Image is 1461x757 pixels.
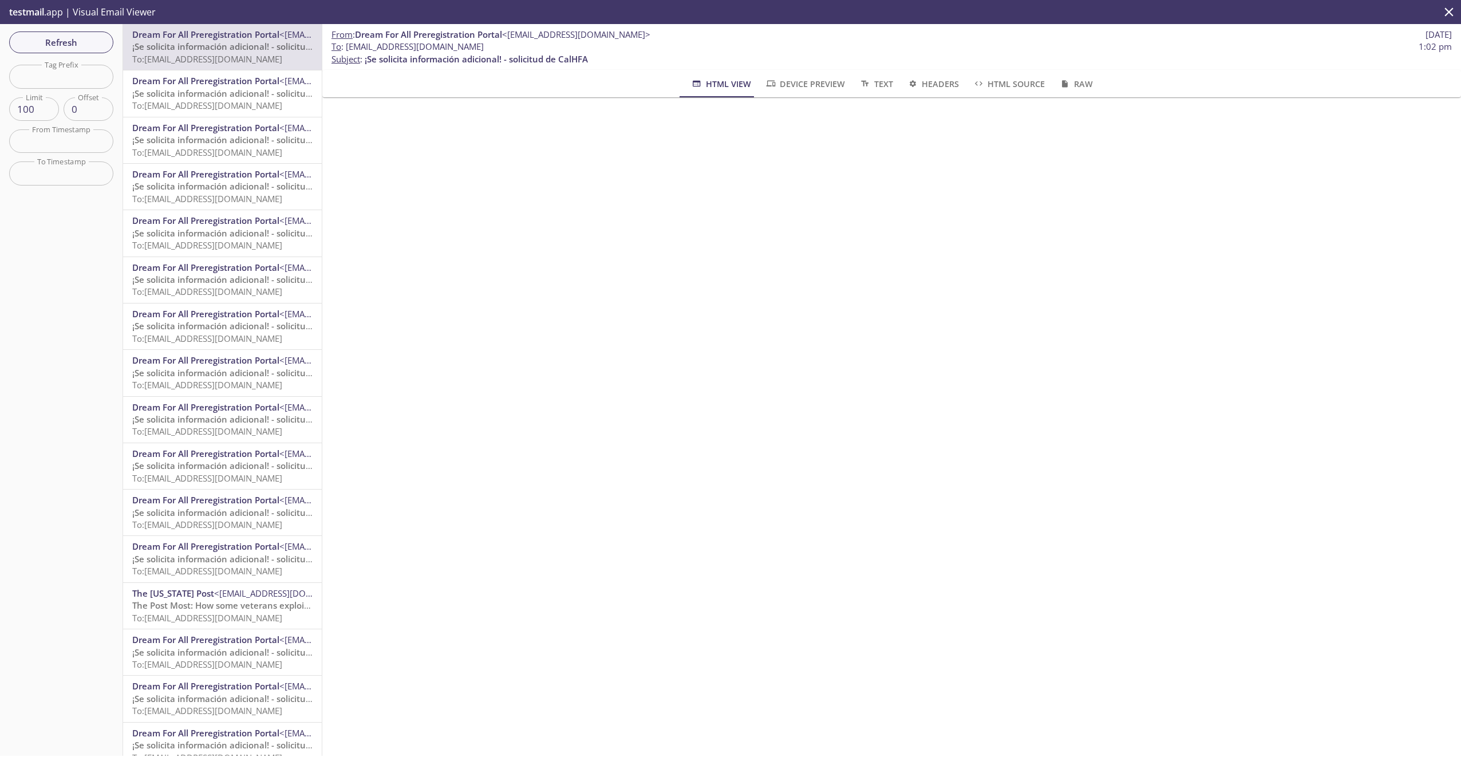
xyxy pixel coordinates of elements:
span: <[EMAIL_ADDRESS][DOMAIN_NAME]> [279,122,428,133]
span: Dream For All Preregistration Portal [132,215,279,226]
span: Dream For All Preregistration Portal [355,29,502,40]
span: To: [EMAIL_ADDRESS][DOMAIN_NAME] [132,286,282,297]
span: <[EMAIL_ADDRESS][DOMAIN_NAME]> [279,448,428,459]
span: Dream For All Preregistration Portal [132,634,279,645]
div: Dream For All Preregistration Portal<[EMAIL_ADDRESS][DOMAIN_NAME]>¡Se solicita información adicio... [123,164,322,210]
div: Dream For All Preregistration Portal<[EMAIL_ADDRESS][DOMAIN_NAME]>¡Se solicita información adicio... [123,350,322,396]
span: ¡Se solicita información adicional! - solicitud de CalHFA [132,646,356,658]
div: Dream For All Preregistration Portal<[EMAIL_ADDRESS][DOMAIN_NAME]>¡Se solicita información adicio... [123,210,322,256]
span: ¡Se solicita información adicional! - solicitud de CalHFA [132,227,356,239]
span: Subject [331,53,360,65]
span: testmail [9,6,44,18]
span: <[EMAIL_ADDRESS][DOMAIN_NAME]> [279,354,428,366]
span: HTML View [690,77,751,91]
span: To: [EMAIL_ADDRESS][DOMAIN_NAME] [132,379,282,391]
span: Dream For All Preregistration Portal [132,29,279,40]
span: Headers [907,77,959,91]
span: <[EMAIL_ADDRESS][DOMAIN_NAME]> [279,262,428,273]
span: <[EMAIL_ADDRESS][DOMAIN_NAME]> [214,588,362,599]
span: To: [EMAIL_ADDRESS][DOMAIN_NAME] [132,425,282,437]
span: Refresh [18,35,104,50]
span: <[EMAIL_ADDRESS][DOMAIN_NAME]> [279,401,428,413]
span: To: [EMAIL_ADDRESS][DOMAIN_NAME] [132,472,282,484]
span: [DATE] [1426,29,1452,41]
span: : [EMAIL_ADDRESS][DOMAIN_NAME] [331,41,484,53]
span: Dream For All Preregistration Portal [132,122,279,133]
span: The Post Most: How some veterans exploit $193 billion VA program, due to lax controls [132,600,489,611]
span: To: [EMAIL_ADDRESS][DOMAIN_NAME] [132,100,282,111]
span: <[EMAIL_ADDRESS][DOMAIN_NAME]> [279,680,428,692]
span: Dream For All Preregistration Portal [132,354,279,366]
span: ¡Se solicita información adicional! - solicitud de CalHFA [132,553,356,565]
span: Dream For All Preregistration Portal [132,401,279,413]
span: ¡Se solicita información adicional! - solicitud de CalHFA [132,693,356,704]
div: Dream For All Preregistration Portal<[EMAIL_ADDRESS][DOMAIN_NAME]>¡Se solicita información adicio... [123,70,322,116]
span: ¡Se solicita información adicional! - solicitud de CalHFA [132,460,356,471]
span: <[EMAIL_ADDRESS][DOMAIN_NAME]> [279,727,428,739]
span: : [331,29,650,41]
span: <[EMAIL_ADDRESS][DOMAIN_NAME]> [502,29,650,40]
span: Dream For All Preregistration Portal [132,727,279,739]
span: ¡Se solicita información adicional! - solicitud de CalHFA [132,134,356,145]
div: Dream For All Preregistration Portal<[EMAIL_ADDRESS][DOMAIN_NAME]>¡Se solicita información adicio... [123,397,322,443]
span: Raw [1059,77,1092,91]
div: Dream For All Preregistration Portal<[EMAIL_ADDRESS][DOMAIN_NAME]>¡Se solicita información adicio... [123,24,322,70]
span: To: [EMAIL_ADDRESS][DOMAIN_NAME] [132,147,282,158]
span: ¡Se solicita información adicional! - solicitud de CalHFA [132,739,356,751]
span: Dream For All Preregistration Portal [132,75,279,86]
span: ¡Se solicita información adicional! - solicitud de CalHFA [132,367,356,379]
span: Dream For All Preregistration Portal [132,541,279,552]
span: Dream For All Preregistration Portal [132,680,279,692]
div: Dream For All Preregistration Portal<[EMAIL_ADDRESS][DOMAIN_NAME]>¡Se solicita información adicio... [123,536,322,582]
span: To: [EMAIL_ADDRESS][DOMAIN_NAME] [132,565,282,577]
span: ¡Se solicita información adicional! - solicitud de CalHFA [132,413,356,425]
span: To: [EMAIL_ADDRESS][DOMAIN_NAME] [132,193,282,204]
span: To: [EMAIL_ADDRESS][DOMAIN_NAME] [132,519,282,530]
span: To: [EMAIL_ADDRESS][DOMAIN_NAME] [132,239,282,251]
div: Dream For All Preregistration Portal<[EMAIL_ADDRESS][DOMAIN_NAME]>¡Se solicita información adicio... [123,629,322,675]
span: ¡Se solicita información adicional! - solicitud de CalHFA [132,320,356,332]
span: ¡Se solicita información adicional! - solicitud de CalHFA [132,507,356,518]
span: The [US_STATE] Post [132,588,214,599]
span: To: [EMAIL_ADDRESS][DOMAIN_NAME] [132,705,282,716]
span: ¡Se solicita información adicional! - solicitud de CalHFA [132,180,356,192]
span: <[EMAIL_ADDRESS][DOMAIN_NAME]> [279,541,428,552]
div: Dream For All Preregistration Portal<[EMAIL_ADDRESS][DOMAIN_NAME]>¡Se solicita información adicio... [123,117,322,163]
span: <[EMAIL_ADDRESS][DOMAIN_NAME]> [279,75,428,86]
span: Dream For All Preregistration Portal [132,448,279,459]
span: ¡Se solicita información adicional! - solicitud de CalHFA [365,53,588,65]
span: To: [EMAIL_ADDRESS][DOMAIN_NAME] [132,659,282,670]
span: 1:02 pm [1419,41,1452,53]
span: Dream For All Preregistration Portal [132,262,279,273]
button: Refresh [9,31,113,53]
span: HTML Source [973,77,1045,91]
span: <[EMAIL_ADDRESS][DOMAIN_NAME]> [279,494,428,506]
span: To: [EMAIL_ADDRESS][DOMAIN_NAME] [132,53,282,65]
span: Dream For All Preregistration Portal [132,308,279,320]
span: To: [EMAIL_ADDRESS][DOMAIN_NAME] [132,333,282,344]
span: ¡Se solicita información adicional! - solicitud de CalHFA [132,274,356,285]
div: The [US_STATE] Post<[EMAIL_ADDRESS][DOMAIN_NAME]>The Post Most: How some veterans exploit $193 bi... [123,583,322,629]
span: Text [859,77,893,91]
span: To [331,41,341,52]
span: From [331,29,353,40]
span: ¡Se solicita información adicional! - solicitud de CalHFA [132,41,356,52]
div: Dream For All Preregistration Portal<[EMAIL_ADDRESS][DOMAIN_NAME]>¡Se solicita información adicio... [123,303,322,349]
div: Dream For All Preregistration Portal<[EMAIL_ADDRESS][DOMAIN_NAME]>¡Se solicita información adicio... [123,443,322,489]
span: Dream For All Preregistration Portal [132,168,279,180]
span: To: [EMAIL_ADDRESS][DOMAIN_NAME] [132,612,282,624]
span: <[EMAIL_ADDRESS][DOMAIN_NAME]> [279,215,428,226]
div: Dream For All Preregistration Portal<[EMAIL_ADDRESS][DOMAIN_NAME]>¡Se solicita información adicio... [123,676,322,721]
p: : [331,41,1452,65]
span: ¡Se solicita información adicional! - solicitud de CalHFA [132,88,356,99]
span: <[EMAIL_ADDRESS][DOMAIN_NAME]> [279,29,428,40]
div: Dream For All Preregistration Portal<[EMAIL_ADDRESS][DOMAIN_NAME]>¡Se solicita información adicio... [123,257,322,303]
span: Device Preview [765,77,845,91]
div: Dream For All Preregistration Portal<[EMAIL_ADDRESS][DOMAIN_NAME]>¡Se solicita información adicio... [123,490,322,535]
span: <[EMAIL_ADDRESS][DOMAIN_NAME]> [279,634,428,645]
span: <[EMAIL_ADDRESS][DOMAIN_NAME]> [279,168,428,180]
span: <[EMAIL_ADDRESS][DOMAIN_NAME]> [279,308,428,320]
span: Dream For All Preregistration Portal [132,494,279,506]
